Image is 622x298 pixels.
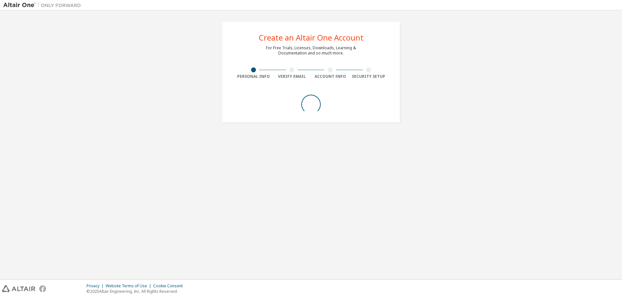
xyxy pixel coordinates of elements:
div: Privacy [86,283,106,289]
div: Personal Info [234,74,273,79]
p: © 2025 Altair Engineering, Inc. All Rights Reserved. [86,289,187,294]
div: Cookie Consent [153,283,187,289]
div: Security Setup [350,74,388,79]
div: Verify Email [273,74,311,79]
div: Account Info [311,74,350,79]
img: altair_logo.svg [2,285,35,292]
div: Website Terms of Use [106,283,153,289]
img: facebook.svg [39,285,46,292]
div: Create an Altair One Account [259,34,363,42]
div: For Free Trials, Licenses, Downloads, Learning & Documentation and so much more. [266,45,356,56]
img: Altair One [3,2,84,8]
